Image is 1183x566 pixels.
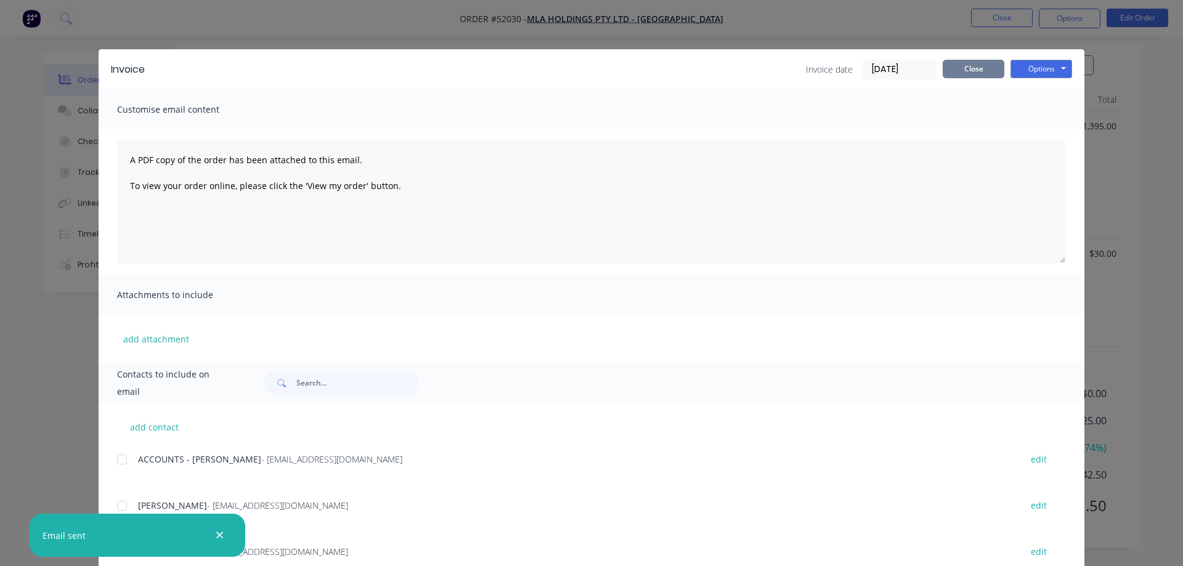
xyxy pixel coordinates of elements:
[207,546,348,557] span: - [EMAIL_ADDRESS][DOMAIN_NAME]
[1023,497,1054,514] button: edit
[111,62,145,77] div: Invoice
[117,418,191,436] button: add contact
[1010,60,1072,78] button: Options
[1023,543,1054,560] button: edit
[117,329,195,348] button: add attachment
[138,453,261,465] span: ACCOUNTS - [PERSON_NAME]
[207,499,348,511] span: - [EMAIL_ADDRESS][DOMAIN_NAME]
[117,286,253,304] span: Attachments to include
[1023,451,1054,467] button: edit
[296,371,418,395] input: Search...
[943,60,1004,78] button: Close
[43,529,86,542] div: Email sent
[117,101,253,118] span: Customise email content
[117,366,234,400] span: Contacts to include on email
[138,499,207,511] span: [PERSON_NAME]
[806,63,853,76] span: Invoice date
[261,453,402,465] span: - [EMAIL_ADDRESS][DOMAIN_NAME]
[117,140,1066,264] textarea: A PDF copy of the order has been attached to this email. To view your order online, please click ...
